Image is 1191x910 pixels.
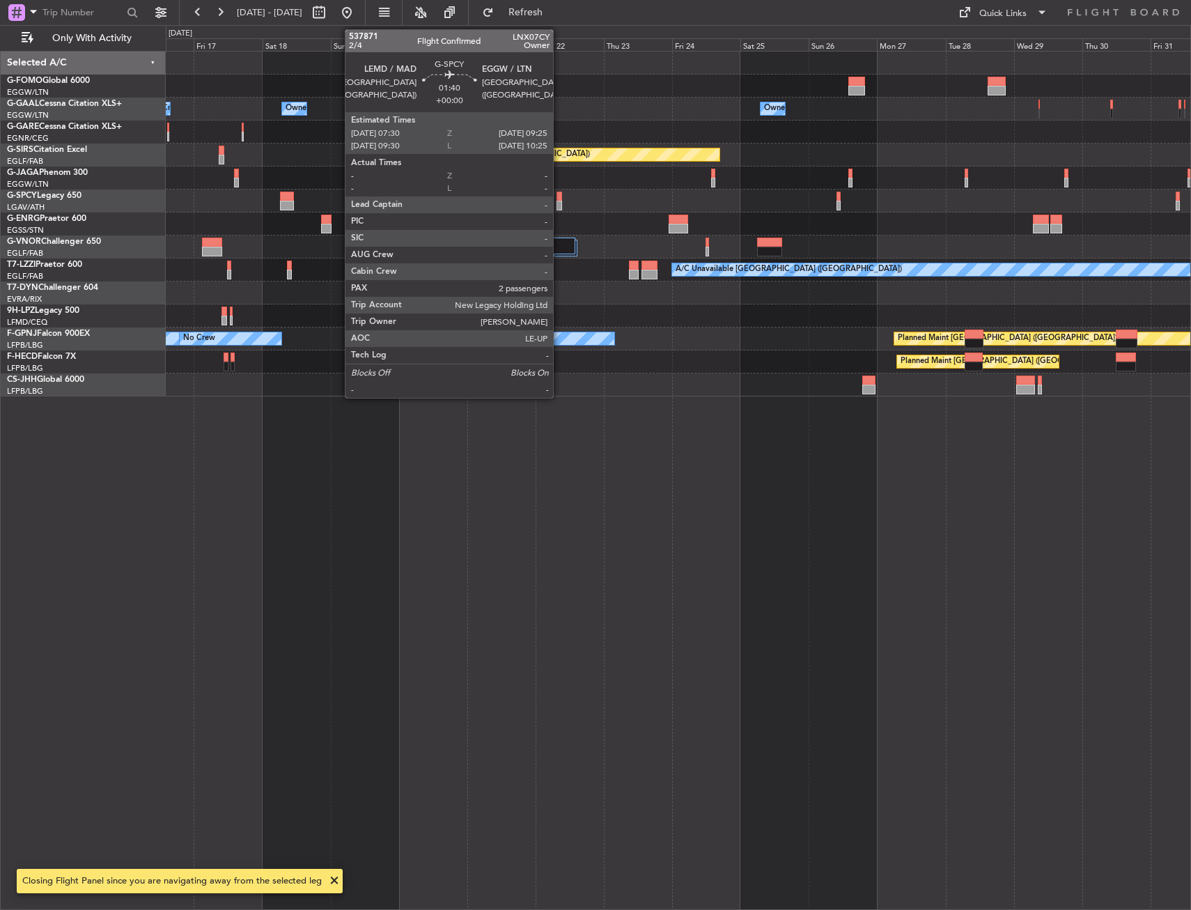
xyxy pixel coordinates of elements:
[7,330,37,338] span: F-GPNJ
[169,28,192,40] div: [DATE]
[7,215,86,223] a: G-ENRGPraetor 600
[672,38,740,51] div: Fri 24
[7,317,47,327] a: LFMD/CEQ
[7,77,42,85] span: G-FOMO
[7,100,39,108] span: G-GAAL
[7,110,49,121] a: EGGW/LTN
[7,353,76,361] a: F-HECDFalcon 7X
[36,33,147,43] span: Only With Activity
[7,87,49,98] a: EGGW/LTN
[7,225,44,236] a: EGSS/STN
[7,363,43,373] a: LFPB/LBG
[7,192,81,200] a: G-SPCYLegacy 650
[516,328,548,349] div: No Crew
[7,284,98,292] a: T7-DYNChallenger 604
[676,259,902,280] div: A/C Unavailable [GEOGRAPHIC_DATA] ([GEOGRAPHIC_DATA])
[7,146,87,154] a: G-SIRSCitation Excel
[7,376,84,384] a: CS-JHHGlobal 6000
[7,340,43,350] a: LFPB/LBG
[877,38,945,51] div: Mon 27
[740,38,809,51] div: Sat 25
[7,169,88,177] a: G-JAGAPhenom 300
[7,123,122,131] a: G-GARECessna Citation XLS+
[42,2,123,23] input: Trip Number
[263,38,331,51] div: Sat 18
[901,351,1120,372] div: Planned Maint [GEOGRAPHIC_DATA] ([GEOGRAPHIC_DATA])
[7,146,33,154] span: G-SIRS
[7,100,122,108] a: G-GAALCessna Citation XLS+
[286,98,309,119] div: Owner
[7,192,37,200] span: G-SPCY
[7,156,43,167] a: EGLF/FAB
[399,38,467,51] div: Mon 20
[7,169,39,177] span: G-JAGA
[7,248,43,259] a: EGLF/FAB
[809,38,877,51] div: Sun 26
[467,38,536,51] div: Tue 21
[425,144,590,165] div: Planned Maint Oxford ([GEOGRAPHIC_DATA])
[476,1,559,24] button: Refresh
[22,874,322,888] div: Closing Flight Panel since you are navigating away from the selected leg
[7,179,49,190] a: EGGW/LTN
[7,215,40,223] span: G-ENRG
[1082,38,1151,51] div: Thu 30
[331,38,399,51] div: Sun 19
[7,386,43,396] a: LFPB/LBG
[15,27,151,49] button: Only With Activity
[194,38,262,51] div: Fri 17
[536,38,604,51] div: Wed 22
[1014,38,1082,51] div: Wed 29
[7,284,38,292] span: T7-DYN
[7,307,79,315] a: 9H-LPZLegacy 500
[604,38,672,51] div: Thu 23
[7,376,37,384] span: CS-JHH
[7,261,36,269] span: T7-LZZI
[7,238,101,246] a: G-VNORChallenger 650
[764,98,788,119] div: Owner
[7,353,38,361] span: F-HECD
[7,330,90,338] a: F-GPNJFalcon 900EX
[898,328,1117,349] div: Planned Maint [GEOGRAPHIC_DATA] ([GEOGRAPHIC_DATA])
[7,238,41,246] span: G-VNOR
[7,307,35,315] span: 9H-LPZ
[946,38,1014,51] div: Tue 28
[497,8,555,17] span: Refresh
[7,123,39,131] span: G-GARE
[979,7,1027,21] div: Quick Links
[7,77,90,85] a: G-FOMOGlobal 6000
[183,328,215,349] div: No Crew
[7,294,42,304] a: EVRA/RIX
[7,133,49,144] a: EGNR/CEG
[7,271,43,282] a: EGLF/FAB
[237,6,302,19] span: [DATE] - [DATE]
[951,1,1054,24] button: Quick Links
[7,261,82,269] a: T7-LZZIPraetor 600
[7,202,45,213] a: LGAV/ATH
